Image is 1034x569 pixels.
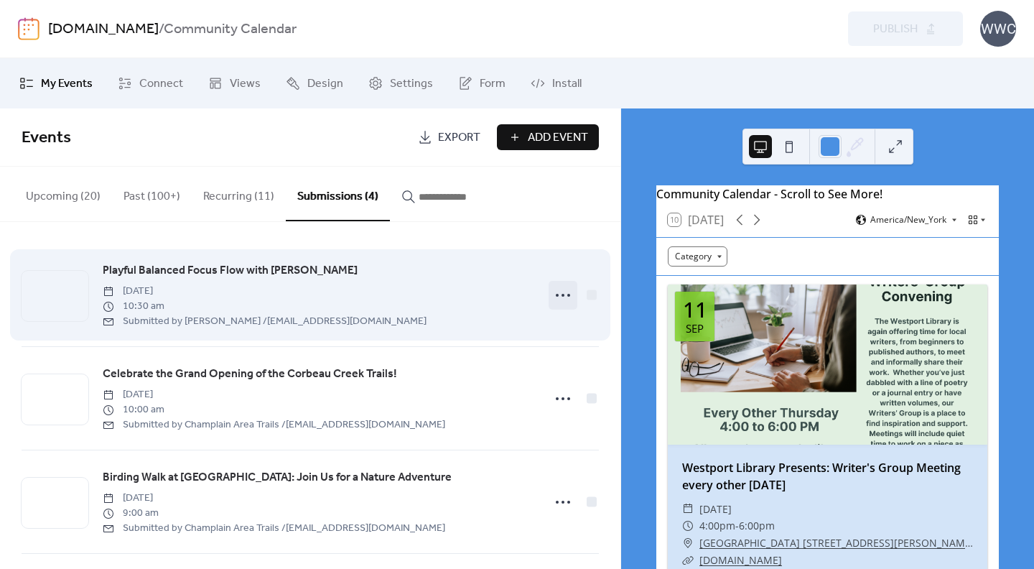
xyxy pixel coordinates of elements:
[520,64,592,103] a: Install
[739,517,775,535] span: 6:00pm
[48,16,159,43] a: [DOMAIN_NAME]
[528,129,588,147] span: Add Event
[103,469,452,486] span: Birding Walk at [GEOGRAPHIC_DATA]: Join Us for a Nature Adventure
[686,323,704,334] div: Sep
[682,517,694,535] div: ​
[103,521,445,536] span: Submitted by Champlain Area Trails / [EMAIL_ADDRESS][DOMAIN_NAME]
[699,517,735,535] span: 4:00pm
[103,402,445,417] span: 10:00 am
[18,17,39,40] img: logo
[9,64,103,103] a: My Events
[41,75,93,93] span: My Events
[286,167,390,221] button: Submissions (4)
[497,124,599,150] button: Add Event
[682,552,694,569] div: ​
[699,501,732,518] span: [DATE]
[139,75,183,93] span: Connect
[307,75,343,93] span: Design
[192,167,286,220] button: Recurring (11)
[699,553,782,567] a: [DOMAIN_NAME]
[480,75,506,93] span: Form
[390,75,433,93] span: Settings
[682,535,694,552] div: ​
[107,64,194,103] a: Connect
[159,16,164,43] b: /
[438,129,480,147] span: Export
[103,387,445,402] span: [DATE]
[552,75,582,93] span: Install
[683,299,707,320] div: 11
[164,16,297,43] b: Community Calendar
[103,262,358,279] span: Playful Balanced Focus Flow with [PERSON_NAME]
[14,167,112,220] button: Upcoming (20)
[656,185,999,203] div: Community Calendar - Scroll to See More!
[980,11,1016,47] div: WWC
[103,417,445,432] span: Submitted by Champlain Area Trails / [EMAIL_ADDRESS][DOMAIN_NAME]
[103,491,445,506] span: [DATE]
[103,468,452,487] a: Birding Walk at [GEOGRAPHIC_DATA]: Join Us for a Nature Adventure
[870,216,946,224] span: America/New_York
[103,366,397,383] span: Celebrate the Grand Opening of the Corbeau Creek Trails!
[275,64,354,103] a: Design
[103,365,397,384] a: Celebrate the Grand Opening of the Corbeau Creek Trails!
[682,460,961,493] a: Westport Library Presents: Writer's Group Meeting every other [DATE]
[103,262,358,280] a: Playful Balanced Focus Flow with [PERSON_NAME]
[103,299,427,314] span: 10:30 am
[407,124,491,150] a: Export
[22,122,71,154] span: Events
[699,535,973,552] a: [GEOGRAPHIC_DATA] [STREET_ADDRESS][PERSON_NAME]
[735,517,739,535] span: -
[358,64,444,103] a: Settings
[103,506,445,521] span: 9:00 am
[103,284,427,299] span: [DATE]
[447,64,516,103] a: Form
[230,75,261,93] span: Views
[197,64,271,103] a: Views
[103,314,427,329] span: Submitted by [PERSON_NAME] / [EMAIL_ADDRESS][DOMAIN_NAME]
[112,167,192,220] button: Past (100+)
[682,501,694,518] div: ​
